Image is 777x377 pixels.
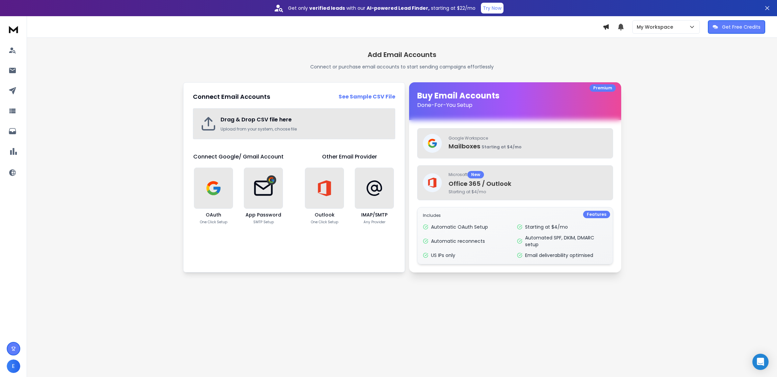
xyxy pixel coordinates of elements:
button: E [7,359,20,373]
p: Starting at $4/mo [525,224,568,230]
h1: Buy Email Accounts [417,90,613,109]
div: Features [583,211,610,218]
h2: Drag & Drop CSV file here [221,116,388,124]
p: One Click Setup [200,220,227,225]
p: Mailboxes [449,142,607,151]
p: Done-For-You Setup [417,101,613,109]
p: SMTP Setup [253,220,274,225]
div: Open Intercom Messenger [752,354,769,370]
p: Microsoft [449,171,607,178]
h1: Other Email Provider [322,153,377,161]
h2: Connect Email Accounts [193,92,270,101]
button: Get Free Credits [708,20,765,34]
p: Automatic reconnects [431,238,485,244]
h3: App Password [246,211,281,218]
p: Google Workspace [449,136,607,141]
p: Automatic OAuth Setup [431,224,488,230]
p: One Click Setup [311,220,338,225]
p: Connect or purchase email accounts to start sending campaigns effortlessly [310,63,494,70]
p: US IPs only [431,252,455,259]
p: Includes [423,213,607,218]
p: Upload from your system, choose file [221,126,388,132]
h3: Outlook [315,211,335,218]
button: Try Now [481,3,503,13]
div: Premium [589,84,616,92]
p: Any Provider [364,220,385,225]
h1: Connect Google/ Gmail Account [193,153,284,161]
p: Automated SPF, DKIM, DMARC setup [525,234,607,248]
strong: verified leads [309,5,345,11]
p: Office 365 / Outlook [449,179,607,188]
p: Get Free Credits [722,24,760,30]
span: Starting at $4/mo [482,144,521,150]
span: Starting at $4/mo [449,189,607,195]
strong: AI-powered Lead Finder, [367,5,430,11]
p: Email deliverability optimised [525,252,593,259]
div: New [467,171,484,178]
p: Try Now [483,5,501,11]
a: See Sample CSV File [339,93,395,101]
h3: OAuth [206,211,221,218]
img: logo [7,23,20,35]
p: Get only with our starting at $22/mo [288,5,476,11]
h1: Add Email Accounts [368,50,436,59]
h3: IMAP/SMTP [361,211,387,218]
strong: See Sample CSV File [339,93,395,100]
p: My Workspace [637,24,676,30]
